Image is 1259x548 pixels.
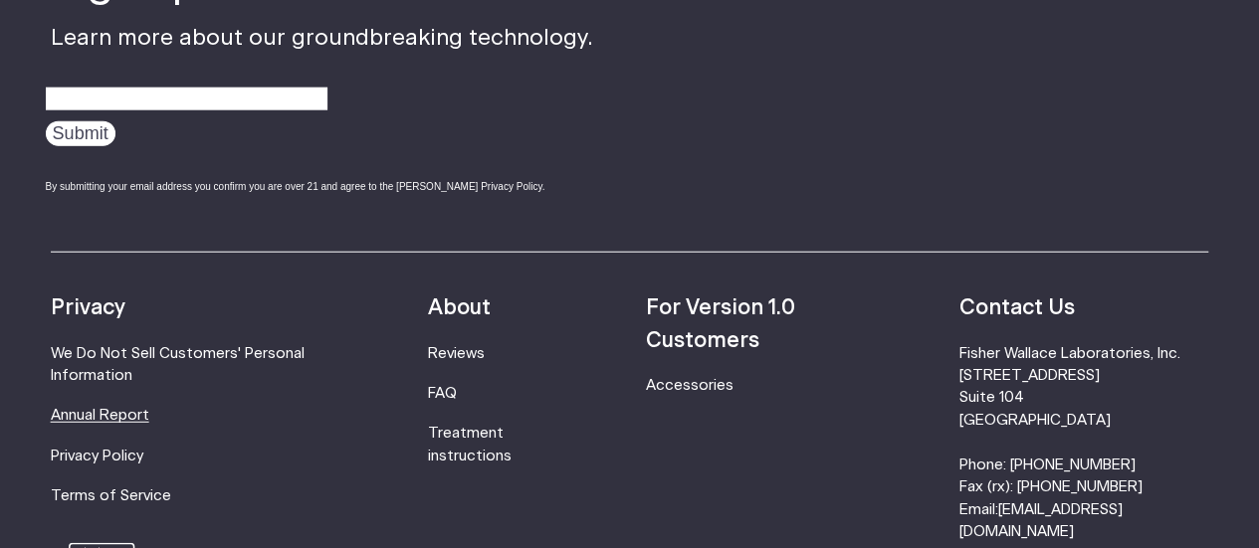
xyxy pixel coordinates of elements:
[428,386,457,401] a: FAQ
[958,502,1122,539] a: [EMAIL_ADDRESS][DOMAIN_NAME]
[51,346,305,383] a: We Do Not Sell Customers' Personal Information
[428,297,491,318] strong: About
[51,488,171,503] a: Terms of Service
[958,297,1074,318] strong: Contact Us
[51,408,149,423] a: Annual Report
[646,378,734,393] a: Accessories
[428,426,512,462] a: Treatment instructions
[51,297,125,318] strong: Privacy
[958,343,1208,544] li: Fisher Wallace Laboratories, Inc. [STREET_ADDRESS] Suite 104 [GEOGRAPHIC_DATA] Phone: [PHONE_NUMB...
[46,121,115,146] input: Submit
[428,346,485,361] a: Reviews
[51,449,143,463] a: Privacy Policy
[646,297,795,350] strong: For Version 1.0 Customers
[46,179,593,194] div: By submitting your email address you confirm you are over 21 and agree to the [PERSON_NAME] Priva...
